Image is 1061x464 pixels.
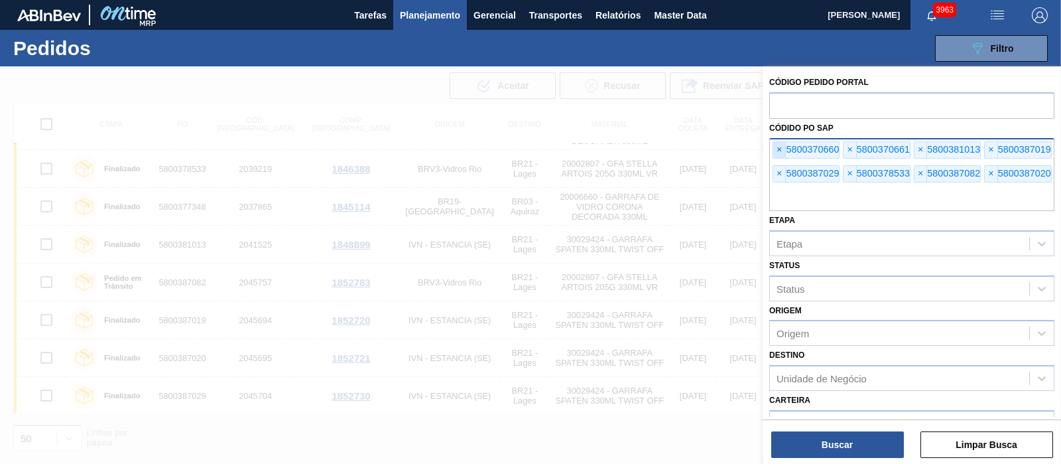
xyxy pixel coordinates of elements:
div: 5800381013 [914,141,981,159]
button: Filtro [935,35,1048,62]
div: Etapa [777,238,802,249]
span: × [843,166,856,182]
span: Master Data [654,7,706,23]
label: Código Pedido Portal [769,78,869,87]
span: Transportes [529,7,582,23]
span: Gerencial [473,7,516,23]
span: × [985,166,997,182]
div: 5800387082 [914,165,981,183]
span: Tarefas [354,7,387,23]
span: × [985,142,997,158]
label: Origem [769,306,802,315]
button: Notificações [910,6,953,25]
label: Etapa [769,216,795,225]
img: TNhmsLtSVTkK8tSr43FrP2fwEKptu5GPRR3wAAAABJRU5ErkJggg== [17,9,81,21]
span: × [773,166,786,182]
span: × [843,142,856,158]
div: 5800387019 [984,141,1051,159]
div: 5800387020 [984,165,1051,183]
span: × [914,166,927,182]
img: userActions [989,7,1005,23]
div: 5800378533 [843,165,910,183]
div: 5800370660 [773,141,840,159]
span: 3963 [933,3,956,17]
label: Destino [769,350,804,360]
div: Unidade de Negócio [777,373,867,384]
img: Logout [1032,7,1048,23]
div: Origem [777,328,809,339]
label: Códido PO SAP [769,123,834,133]
div: Status [777,283,805,294]
span: × [914,142,927,158]
span: Planejamento [400,7,460,23]
span: Relatórios [595,7,641,23]
label: Carteira [769,396,810,405]
span: Filtro [991,43,1014,54]
div: 5800370661 [843,141,910,159]
div: 5800387029 [773,165,840,183]
h1: Pedidos [13,40,206,56]
label: Status [769,261,800,270]
span: × [773,142,786,158]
